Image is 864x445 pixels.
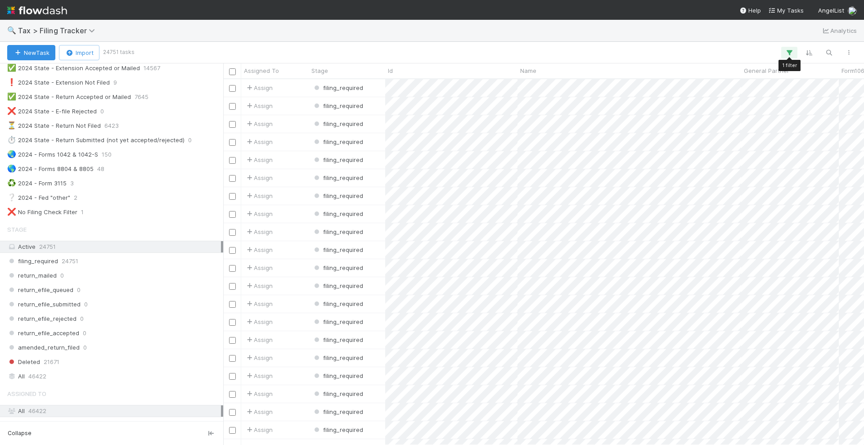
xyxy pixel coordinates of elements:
[312,102,363,109] span: filing_required
[312,318,363,325] span: filing_required
[312,336,363,343] span: filing_required
[84,299,88,310] span: 0
[229,427,236,434] input: Toggle Row Selected
[312,156,363,163] span: filing_required
[229,409,236,416] input: Toggle Row Selected
[312,354,363,361] span: filing_required
[80,313,84,324] span: 0
[229,211,236,218] input: Toggle Row Selected
[7,371,221,382] div: All
[245,137,273,146] span: Assign
[312,210,363,217] span: filing_required
[312,263,363,272] div: filing_required
[245,155,273,164] span: Assign
[83,328,86,339] span: 0
[768,7,804,14] span: My Tasks
[7,256,58,267] span: filing_required
[245,209,273,218] span: Assign
[245,101,273,110] span: Assign
[744,66,789,75] span: General Partner
[7,121,16,129] span: ⏳
[821,25,857,36] a: Analytics
[229,175,236,182] input: Toggle Row Selected
[312,371,363,380] div: filing_required
[7,106,97,117] div: 2024 State - E-file Rejected
[245,173,273,182] span: Assign
[312,101,363,110] div: filing_required
[311,66,328,75] span: Stage
[7,299,81,310] span: return_efile_submitted
[245,263,273,272] div: Assign
[229,301,236,308] input: Toggle Row Selected
[7,136,16,144] span: ⏱️
[74,192,77,203] span: 2
[244,66,279,75] span: Assigned To
[28,407,46,414] span: 46422
[312,353,363,362] div: filing_required
[18,26,99,35] span: Tax > Filing Tracker
[7,93,16,100] span: ✅
[70,178,74,189] span: 3
[7,107,16,115] span: ❌
[312,84,363,91] span: filing_required
[245,83,273,92] div: Assign
[245,335,273,344] span: Assign
[245,299,273,308] div: Assign
[245,245,273,254] span: Assign
[245,191,273,200] div: Assign
[77,284,81,296] span: 0
[312,282,363,289] span: filing_required
[144,63,160,74] span: 14567
[312,299,363,308] div: filing_required
[312,227,363,236] div: filing_required
[520,66,536,75] span: Name
[7,284,73,296] span: return_efile_queued
[229,319,236,326] input: Toggle Row Selected
[7,241,221,252] div: Active
[188,135,192,146] span: 0
[7,270,57,281] span: return_mailed
[312,83,363,92] div: filing_required
[7,220,27,238] span: Stage
[113,77,117,88] span: 9
[7,207,77,218] div: No Filing Check Filter
[7,328,79,339] span: return_efile_accepted
[312,246,363,253] span: filing_required
[312,137,363,146] div: filing_required
[245,119,273,128] div: Assign
[312,300,363,307] span: filing_required
[8,429,31,437] span: Collapse
[312,173,363,182] div: filing_required
[7,192,70,203] div: 2024 - Fed "other"
[7,208,16,216] span: ❌
[312,119,363,128] div: filing_required
[7,165,16,172] span: 🌎
[7,78,16,86] span: ❗
[768,6,804,15] a: My Tasks
[7,342,80,353] span: amended_return_filed
[312,372,363,379] span: filing_required
[312,426,363,433] span: filing_required
[312,281,363,290] div: filing_required
[245,371,273,380] span: Assign
[312,228,363,235] span: filing_required
[312,209,363,218] div: filing_required
[59,45,99,60] button: Import
[229,121,236,128] input: Toggle Row Selected
[312,317,363,326] div: filing_required
[312,390,363,397] span: filing_required
[7,405,221,417] div: All
[229,229,236,236] input: Toggle Row Selected
[245,407,273,416] div: Assign
[739,6,761,15] div: Help
[97,163,104,175] span: 48
[312,138,363,145] span: filing_required
[55,420,73,431] span: 46422
[245,281,273,290] span: Assign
